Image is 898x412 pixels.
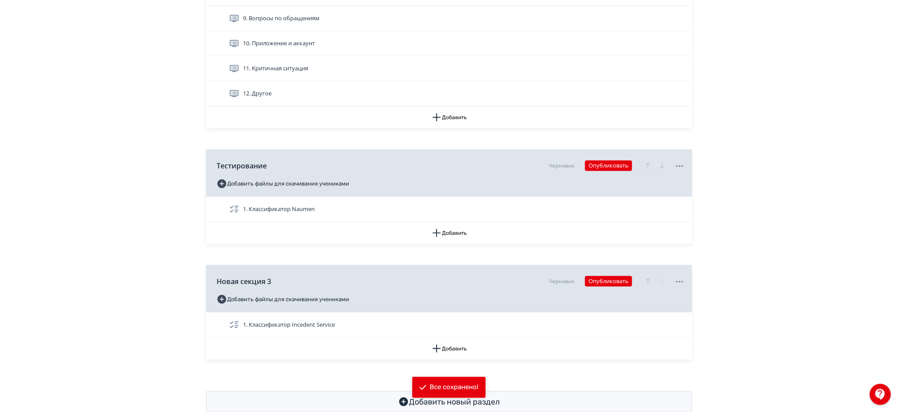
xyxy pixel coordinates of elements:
[206,6,692,31] div: 9. Вопросы по обращениям
[585,276,632,287] button: Опубликовать
[243,64,308,73] span: 11. Критичная ситуация
[206,106,692,128] button: Добавить
[206,56,692,81] div: 11. Критичная ситуация
[206,197,692,222] div: 1. Классификатор Naumen
[243,89,272,98] span: 12. Другое
[549,277,574,285] div: Черновик
[243,321,335,329] span: 1. Классификатор Incedent Service
[243,39,315,48] span: 10. Приложение и аккаунт
[430,383,479,392] div: Все сохранено!
[217,177,349,191] button: Добавить файлы для скачивания учениками
[206,222,692,244] button: Добавить
[549,162,574,170] div: Черновик
[585,160,632,171] button: Опубликовать
[206,313,692,338] div: 1. Классификатор Incedent Service
[206,31,692,56] div: 10. Приложение и аккаунт
[243,14,320,23] span: 9. Вопросы по обращениям
[217,292,349,306] button: Добавить файлы для скачивания учениками
[217,160,267,171] span: Тестирование
[206,81,692,106] div: 12. Другое
[243,205,315,214] span: 1. Классификатор Naumen
[206,338,692,360] button: Добавить
[217,276,271,287] span: Новая секция 3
